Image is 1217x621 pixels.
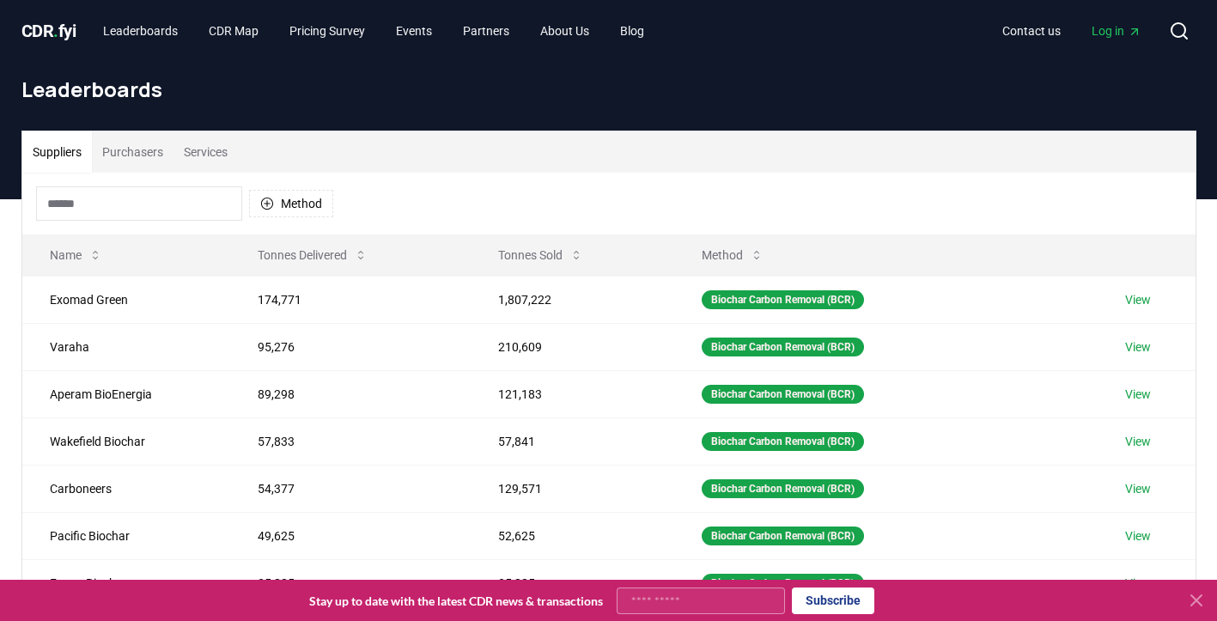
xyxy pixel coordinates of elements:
div: Biochar Carbon Removal (BCR) [702,479,864,498]
h1: Leaderboards [21,76,1196,103]
a: View [1125,338,1151,356]
span: . [53,21,58,41]
td: 54,377 [230,465,470,512]
td: 1,807,222 [471,276,674,323]
a: Pricing Survey [276,15,379,46]
td: 121,183 [471,370,674,417]
td: 210,609 [471,323,674,370]
td: Aperam BioEnergia [22,370,231,417]
td: 49,625 [230,512,470,559]
button: Suppliers [22,131,92,173]
td: 25,885 [230,559,470,606]
button: Tonnes Sold [484,238,597,272]
a: View [1125,433,1151,450]
button: Tonnes Delivered [244,238,381,272]
td: 57,841 [471,417,674,465]
a: CDR Map [195,15,272,46]
a: View [1125,480,1151,497]
div: Biochar Carbon Removal (BCR) [702,574,864,593]
td: 174,771 [230,276,470,323]
button: Method [249,190,333,217]
a: Contact us [989,15,1074,46]
a: View [1125,575,1151,592]
div: Biochar Carbon Removal (BCR) [702,432,864,451]
a: View [1125,291,1151,308]
span: Log in [1092,22,1141,40]
td: 129,571 [471,465,674,512]
td: Freres Biochar [22,559,231,606]
button: Name [36,238,116,272]
a: View [1125,386,1151,403]
button: Services [173,131,238,173]
td: 57,833 [230,417,470,465]
div: Biochar Carbon Removal (BCR) [702,527,864,545]
nav: Main [89,15,658,46]
a: Blog [606,15,658,46]
div: Biochar Carbon Removal (BCR) [702,385,864,404]
a: Log in [1078,15,1155,46]
td: Pacific Biochar [22,512,231,559]
td: Varaha [22,323,231,370]
nav: Main [989,15,1155,46]
td: Carboneers [22,465,231,512]
td: 25,885 [471,559,674,606]
div: Biochar Carbon Removal (BCR) [702,338,864,356]
td: 89,298 [230,370,470,417]
a: Events [382,15,446,46]
a: CDR.fyi [21,19,76,43]
button: Method [688,238,777,272]
button: Purchasers [92,131,173,173]
a: Leaderboards [89,15,192,46]
td: Exomad Green [22,276,231,323]
a: View [1125,527,1151,545]
td: 95,276 [230,323,470,370]
a: About Us [526,15,603,46]
span: CDR fyi [21,21,76,41]
a: Partners [449,15,523,46]
div: Biochar Carbon Removal (BCR) [702,290,864,309]
td: Wakefield Biochar [22,417,231,465]
td: 52,625 [471,512,674,559]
